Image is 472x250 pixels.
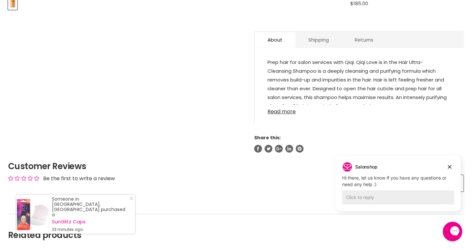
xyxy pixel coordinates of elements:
[8,175,39,182] div: Average rating is 0.00 stars
[267,58,451,112] p: Prep hair for salon services with Qiqi. Qiqi Love is in the Hair Ultra-Cleansing Shampoo is a dee...
[255,32,295,48] a: About
[127,196,133,203] a: Close Notification
[130,196,133,200] svg: Close Icon
[295,32,342,48] a: Shipping
[52,227,129,232] small: 23 minutes ago
[267,105,451,115] a: Read more
[254,135,464,152] aside: Share this:
[8,214,464,240] h2: Related products
[16,195,49,234] a: Visit product page
[52,196,129,232] div: Someone in [GEOGRAPHIC_DATA], [GEOGRAPHIC_DATA] purchased a
[254,134,281,141] span: Share this:
[52,219,129,224] a: SunGlitz Caps
[331,154,466,221] iframe: Gorgias live chat campaigns
[440,219,466,244] iframe: Gorgias live chat messenger
[43,175,115,182] div: Be the first to write a review
[8,160,464,172] h2: Customer Reviews
[342,32,386,48] a: Returns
